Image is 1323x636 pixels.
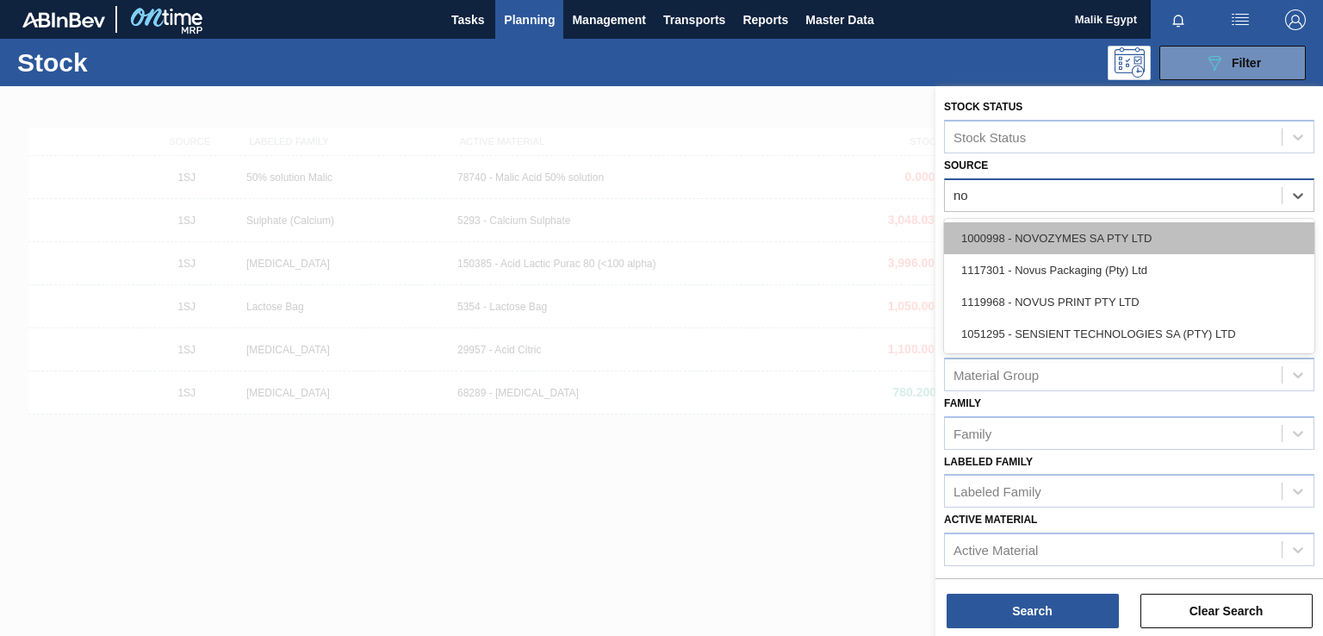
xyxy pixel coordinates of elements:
[1232,56,1261,70] span: Filter
[944,318,1314,350] div: 1051295 - SENSIENT TECHNOLOGIES SA (PTY) LTD
[1108,46,1151,80] div: Programming: no user selected
[944,159,988,171] label: Source
[572,9,646,30] span: Management
[663,9,725,30] span: Transports
[944,514,1037,526] label: Active Material
[1151,8,1206,32] button: Notifications
[944,456,1033,468] label: Labeled Family
[742,9,788,30] span: Reports
[944,222,1314,254] div: 1000998 - NOVOZYMES SA PTY LTD
[953,426,991,440] div: Family
[944,286,1314,318] div: 1119968 - NOVUS PRINT PTY LTD
[953,484,1041,499] div: Labeled Family
[805,9,873,30] span: Master Data
[953,367,1039,382] div: Material Group
[504,9,555,30] span: Planning
[17,53,264,72] h1: Stock
[944,101,1022,113] label: Stock Status
[22,12,105,28] img: TNhmsLtSVTkK8tSr43FrP2fwEKptu5GPRR3wAAAABJRU5ErkJggg==
[953,543,1038,558] div: Active Material
[953,129,1026,144] div: Stock Status
[1230,9,1251,30] img: userActions
[1159,46,1306,80] button: Filter
[944,254,1314,286] div: 1117301 - Novus Packaging (Pty) Ltd
[944,218,1013,230] label: Destination
[449,9,487,30] span: Tasks
[1285,9,1306,30] img: Logout
[944,397,981,409] label: Family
